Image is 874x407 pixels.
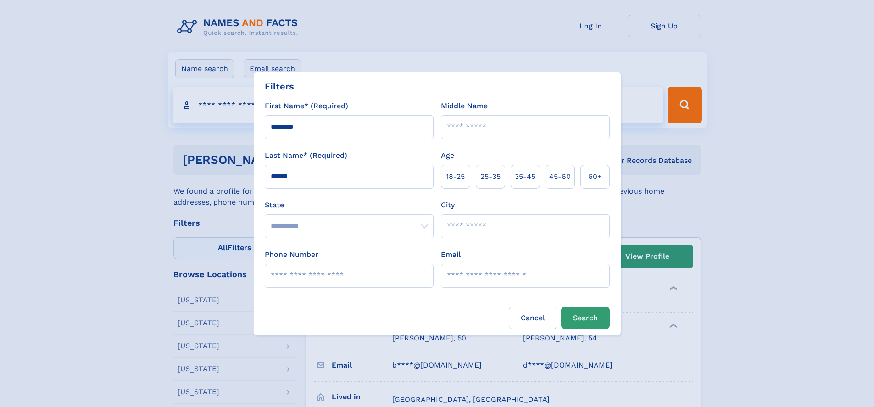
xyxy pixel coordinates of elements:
[265,200,434,211] label: State
[441,100,488,112] label: Middle Name
[441,200,455,211] label: City
[561,307,610,329] button: Search
[265,150,347,161] label: Last Name* (Required)
[446,171,465,182] span: 18‑25
[509,307,557,329] label: Cancel
[549,171,571,182] span: 45‑60
[265,79,294,93] div: Filters
[441,150,454,161] label: Age
[515,171,535,182] span: 35‑45
[588,171,602,182] span: 60+
[480,171,501,182] span: 25‑35
[265,100,348,112] label: First Name* (Required)
[441,249,461,260] label: Email
[265,249,318,260] label: Phone Number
